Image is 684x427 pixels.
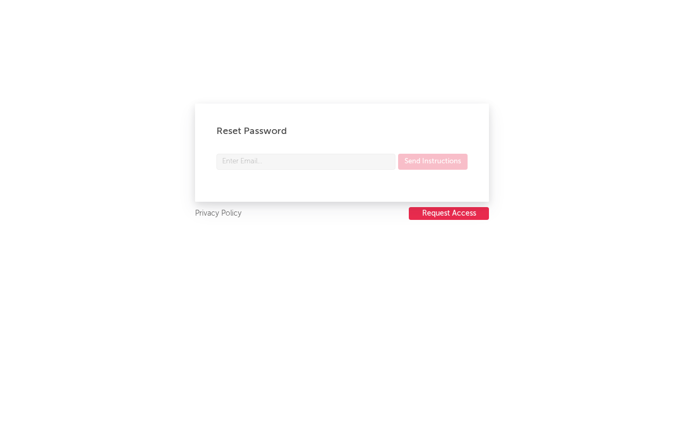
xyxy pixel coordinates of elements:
[195,207,242,220] a: Privacy Policy
[216,154,395,170] input: Enter Email...
[409,207,489,220] button: Request Access
[409,207,489,220] a: Request Access
[398,154,468,170] button: Send Instructions
[216,125,468,138] div: Reset Password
